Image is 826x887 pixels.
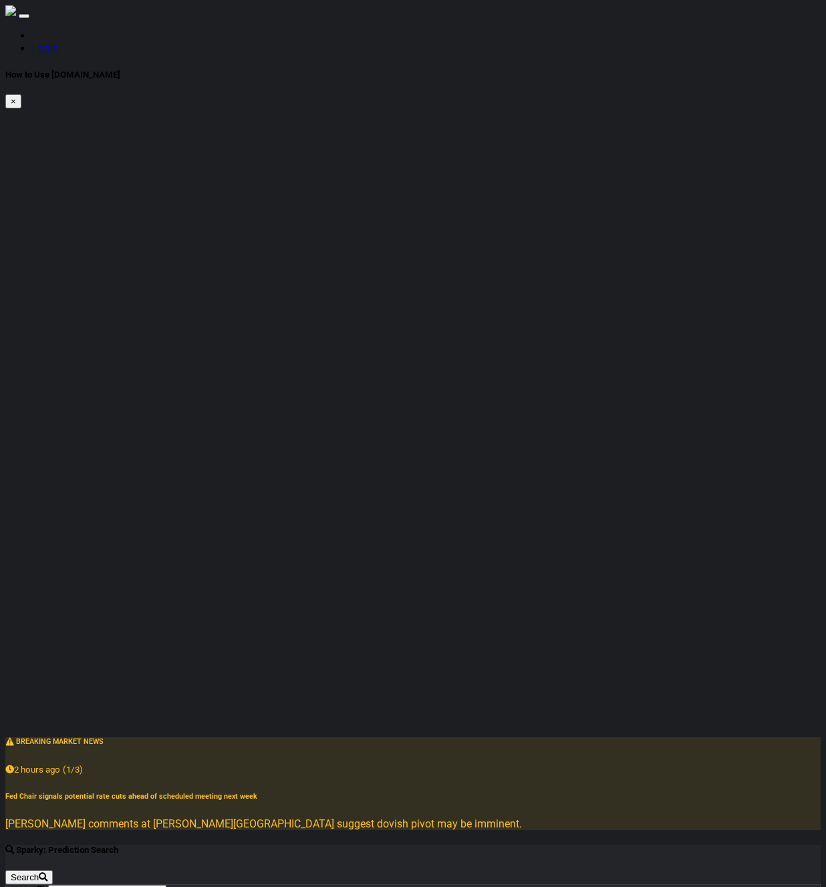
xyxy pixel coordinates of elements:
[11,96,16,106] span: ×
[32,42,59,55] a: Login
[5,94,21,108] button: ×
[63,765,83,775] small: (1/3)
[5,765,60,775] small: 2 hours ago
[5,108,821,720] iframe: Album Cover for Website without music Widescreen version.mp4
[16,845,118,855] span: Sparky: Prediction Search
[5,792,821,801] h6: Fed Chair signals potential rate cuts ahead of scheduled meeting next week
[19,14,29,18] button: Toggle navigation
[5,870,53,884] button: Search
[5,70,821,80] h5: How to Use [DOMAIN_NAME]
[5,5,16,16] img: sparktrade.png
[5,817,821,830] p: [PERSON_NAME] comments at [PERSON_NAME][GEOGRAPHIC_DATA] suggest dovish pivot may be imminent.
[5,737,821,746] h6: ⚠️ BREAKING MARKET NEWS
